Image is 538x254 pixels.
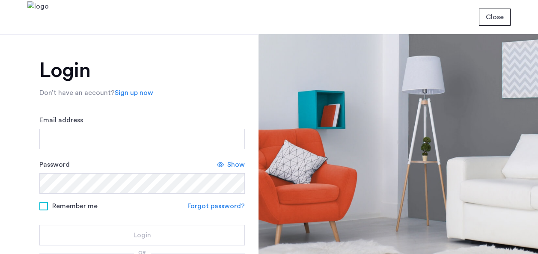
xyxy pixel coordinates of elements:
[39,60,245,81] h1: Login
[227,159,245,170] span: Show
[486,12,504,22] span: Close
[39,89,115,96] span: Don’t have an account?
[39,225,245,245] button: button
[187,201,245,211] a: Forgot password?
[479,9,511,26] button: button
[52,201,98,211] span: Remember me
[115,88,153,98] a: Sign up now
[27,1,49,33] img: logo
[39,159,70,170] label: Password
[39,115,83,125] label: Email address
[134,230,151,240] span: Login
